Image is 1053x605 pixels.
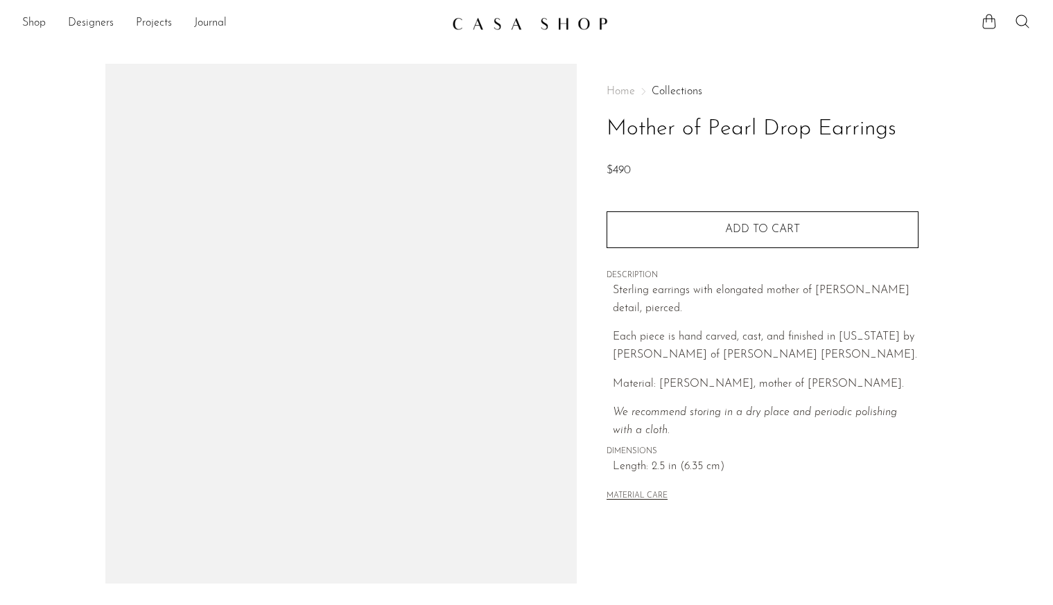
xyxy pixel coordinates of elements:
[613,285,910,314] span: Sterling earrings with elongated mother of [PERSON_NAME] detail, pierced.
[607,112,919,147] h1: Mother of Pearl Drop Earrings
[136,15,172,33] a: Projects
[607,446,919,458] span: DIMENSIONS
[725,224,800,235] span: Add to cart
[613,328,919,364] p: Each piece is hand carved, cast, and finished in [US_STATE] by [PERSON_NAME] of [PERSON_NAME] [PE...
[194,15,227,33] a: Journal
[607,491,668,502] button: MATERIAL CARE
[613,376,919,394] p: Material: [PERSON_NAME], mother of [PERSON_NAME].
[607,86,919,97] nav: Breadcrumbs
[22,12,441,35] ul: NEW HEADER MENU
[68,15,114,33] a: Designers
[607,270,919,282] span: DESCRIPTION
[613,458,919,476] span: Length: 2.5 in (6.35 cm)
[613,407,897,436] i: We recommend storing in a dry place and periodic polishing with a cloth.
[652,86,702,97] a: Collections
[607,86,635,97] span: Home
[607,165,631,176] span: $490
[22,15,46,33] a: Shop
[607,211,919,247] button: Add to cart
[22,12,441,35] nav: Desktop navigation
